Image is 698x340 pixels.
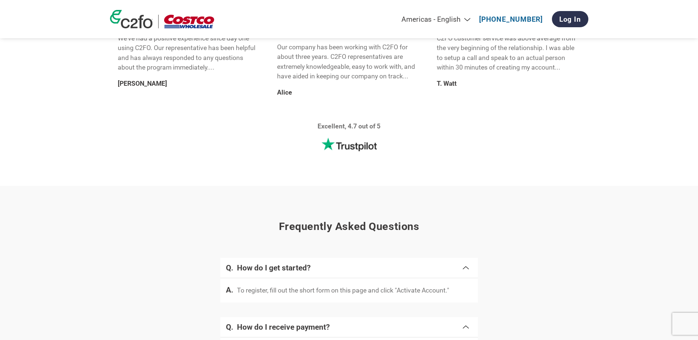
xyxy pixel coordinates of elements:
[237,263,461,272] h4: How do I get started?
[437,79,580,88] p: T. Watt
[479,15,543,24] a: [PHONE_NUMBER]
[237,323,461,332] h4: How do I receive payment?
[110,220,588,233] h3: Frequently asked questions
[118,79,261,88] p: [PERSON_NAME]
[110,10,153,28] img: c2fo logo
[322,138,377,152] img: trust pilot
[118,33,261,72] p: We've had a positive experience since day one using C2FO. Our representative has been helpful and...
[437,33,580,72] p: C2FO customer service was above average from the very beginning of the relationship. I was able t...
[318,121,380,131] p: Excellent, 4.7 out of 5
[277,42,421,81] p: Our company has been working with C2FO for about three years. C2FO representatives are extremely ...
[277,88,421,97] p: Alice
[237,286,449,295] p: To register, fill out the short form on this page and click "Activate Account."
[164,15,214,28] img: Costco
[552,11,588,27] a: Log In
